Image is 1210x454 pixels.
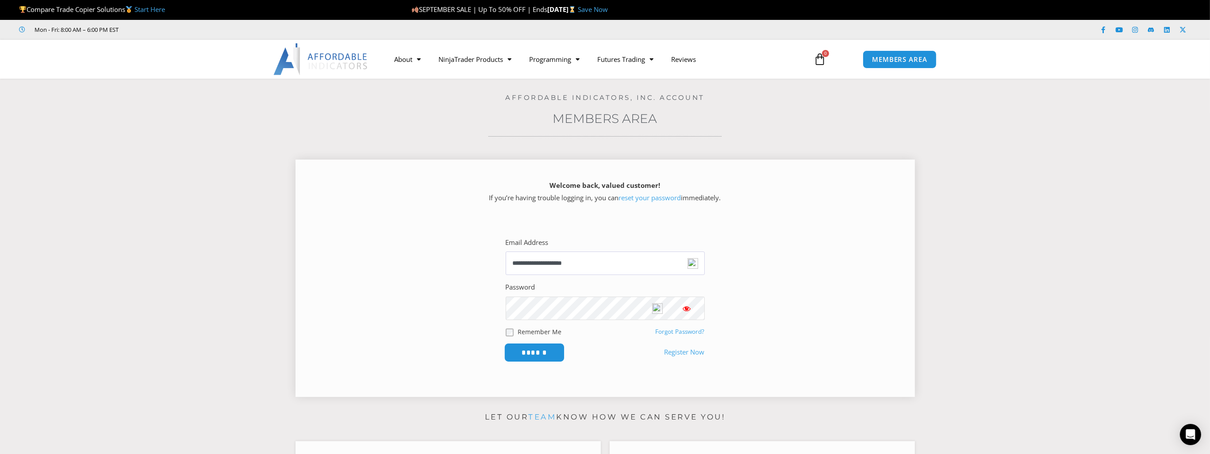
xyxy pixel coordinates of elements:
img: npw-badge-icon-locked.svg [652,303,663,314]
a: Affordable Indicators, Inc. Account [505,93,705,102]
span: 0 [822,50,829,57]
img: ⌛ [569,6,576,13]
label: Remember Me [518,327,562,336]
button: Show password [669,297,705,320]
img: LogoAI | Affordable Indicators – NinjaTrader [273,43,369,75]
a: 0 [800,46,839,72]
span: Mon - Fri: 8:00 AM – 6:00 PM EST [33,24,119,35]
a: Reviews [663,49,705,69]
span: MEMBERS AREA [872,56,927,63]
nav: Menu [386,49,803,69]
a: Members Area [553,111,657,126]
img: npw-badge-icon-locked.svg [688,258,698,269]
a: Save Now [578,5,608,14]
strong: [DATE] [547,5,578,14]
label: Email Address [506,237,549,249]
a: About [386,49,430,69]
span: SEPTEMBER SALE | Up To 50% OFF | Ends [411,5,547,14]
label: Password [506,281,535,294]
a: NinjaTrader Products [430,49,521,69]
strong: Welcome back, valued customer! [550,181,661,190]
img: 🥇 [126,6,132,13]
a: Forgot Password? [656,328,705,336]
img: 🍂 [412,6,419,13]
a: team [528,412,556,421]
img: 🏆 [19,6,26,13]
a: Futures Trading [589,49,663,69]
span: Compare Trade Copier Solutions [19,5,165,14]
a: Programming [521,49,589,69]
iframe: Customer reviews powered by Trustpilot [131,25,264,34]
p: Let our know how we can serve you! [296,410,915,424]
a: reset your password [619,193,681,202]
a: Start Here [134,5,165,14]
p: If you’re having trouble logging in, you can immediately. [311,179,899,204]
a: MEMBERS AREA [863,50,937,69]
a: Register Now [665,346,705,359]
div: Open Intercom Messenger [1180,424,1201,445]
